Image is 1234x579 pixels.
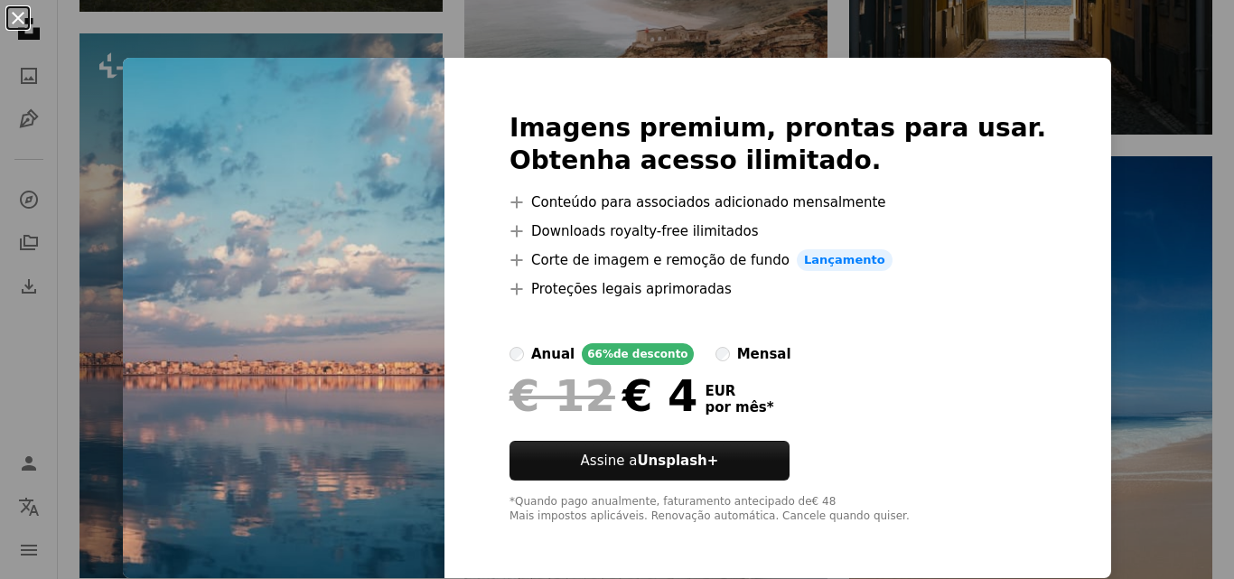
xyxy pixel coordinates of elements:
li: Proteções legais aprimoradas [509,278,1046,300]
span: por mês * [705,399,773,416]
li: Downloads royalty-free ilimitados [509,220,1046,242]
div: *Quando pago anualmente, faturamento antecipado de € 48 Mais impostos aplicáveis. Renovação autom... [509,495,1046,524]
span: Lançamento [797,249,893,271]
li: Corte de imagem e remoção de fundo [509,249,1046,271]
div: anual [531,343,575,365]
div: € 4 [509,372,697,419]
div: 66% de desconto [582,343,693,365]
div: mensal [737,343,791,365]
span: € 12 [509,372,615,419]
li: Conteúdo para associados adicionado mensalmente [509,191,1046,213]
span: EUR [705,383,773,399]
input: mensal [715,347,730,361]
h2: Imagens premium, prontas para usar. Obtenha acesso ilimitado. [509,112,1046,177]
button: Assine aUnsplash+ [509,441,790,481]
strong: Unsplash+ [637,453,718,469]
input: anual66%de desconto [509,347,524,361]
img: premium_photo-1667326488721-55c127031b76 [123,58,444,578]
